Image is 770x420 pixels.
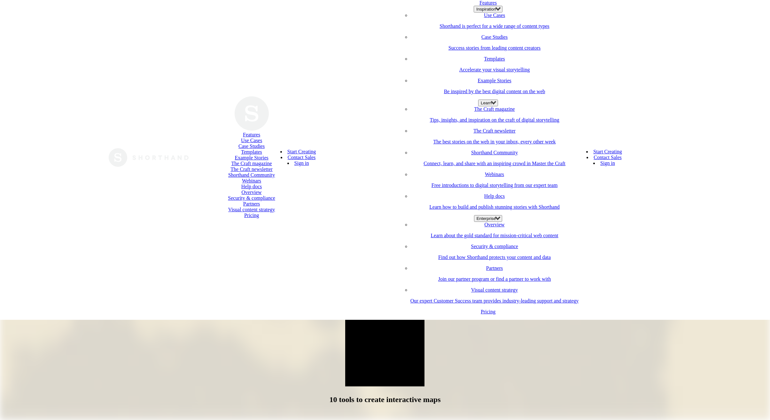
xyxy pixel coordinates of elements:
[242,190,262,195] a: Overview
[410,78,579,94] a: Example StoriesBe inspired by the best digital content on the web
[474,6,502,12] button: Inspiration
[410,182,579,188] p: Free introductions to digital storytelling from our expert team
[410,244,579,260] a: Security & complianceFind out how Shorthand protects your content and data
[474,215,502,222] button: Enterprise
[410,193,579,210] a: Help docsLearn how to build and publish stunning stories with Shorthand
[410,254,579,260] p: Find out how Shorthand protects your content and data
[109,148,189,167] img: The Craft
[235,155,268,160] a: Example Stories
[243,201,260,206] a: Partners
[410,222,579,238] a: OverviewLearn about the gold standard for mission-critical web content
[410,276,579,282] p: Join our partner program or find a partner to work with
[478,100,498,106] button: Learn
[241,138,262,143] a: Use Cases
[410,23,579,29] p: Shorthand is perfect for a wide range of content types
[410,117,579,123] p: Tips, insights, and inspiration on the craft of digital storytelling
[410,45,579,51] p: Success stories from leading content creators
[410,161,579,166] p: Connect, learn, and share with an inspiring crowd in Master the Craft
[410,56,579,73] a: TemplatesAccelerate your visual storytelling
[410,106,579,123] a: The Craft magazineTips, insights, and inspiration on the craft of digital storytelling
[235,96,269,131] img: Shorthand Logo
[242,178,261,183] a: Webinars
[241,184,262,189] a: Help docs
[481,309,495,314] a: Pricing
[228,172,275,178] a: Shorthand Community
[410,89,579,94] p: Be inspired by the best digital content on the web
[244,213,259,218] a: Pricing
[410,128,579,145] a: The Craft newsletterThe best stories on the web in your inbox, every other week
[294,160,309,166] a: Sign in
[593,149,622,154] a: Start Creating
[243,132,260,137] a: Features
[230,166,273,172] a: The Craft newsletter
[288,155,316,160] a: Contact Sales
[228,195,275,201] a: Security & compliance
[410,265,579,282] a: PartnersJoin our partner program or find a partner to work with
[287,149,316,154] a: Start Creating
[410,34,579,51] a: Case StudiesSuccess stories from leading content creators
[410,233,579,238] p: Learn about the gold standard for mission-critical web content
[159,395,611,404] h1: 10 tools to create interactive maps
[594,155,622,160] a: Contact Sales
[238,143,265,149] a: Case Studies
[228,207,275,212] a: Visual content strategy
[410,12,579,29] a: Use CasesShorthand is perfect for a wide range of content types
[410,150,579,166] a: Shorthand CommunityConnect, learn, and share with an inspiring crowd in Master the Craft
[410,287,579,304] a: Visual content strategyOur expert Customer Success team provides industry-leading support and str...
[600,160,615,166] a: Sign in
[241,149,262,155] a: Templates
[410,172,579,188] a: WebinarsFree introductions to digital storytelling from our expert team
[231,161,272,166] a: The Craft magazine
[410,204,579,210] p: Learn how to build and publish stunning stories with Shorthand
[410,139,579,145] p: The best stories on the web in your inbox, every other week
[410,298,579,304] p: Our expert Customer Success team provides industry-leading support and strategy
[410,67,579,73] p: Accelerate your visual storytelling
